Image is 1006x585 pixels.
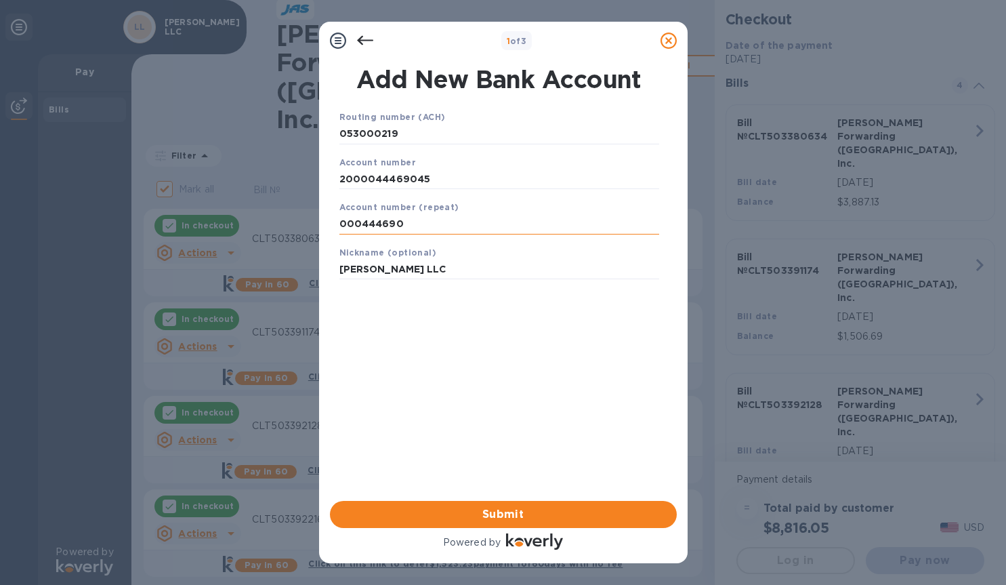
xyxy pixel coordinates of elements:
[507,36,527,46] b: of 3
[339,157,417,167] b: Account number
[339,260,659,280] input: Enter nickname
[339,112,446,122] b: Routing number (ACH)
[507,36,510,46] span: 1
[339,124,659,144] input: Enter routing number
[341,506,666,523] span: Submit
[506,533,563,550] img: Logo
[330,501,677,528] button: Submit
[339,202,459,212] b: Account number (repeat)
[443,536,501,550] p: Powered by
[339,169,659,189] input: Enter account number
[339,247,437,258] b: Nickname (optional)
[339,214,659,235] input: Enter account number
[331,65,667,94] h1: Add New Bank Account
